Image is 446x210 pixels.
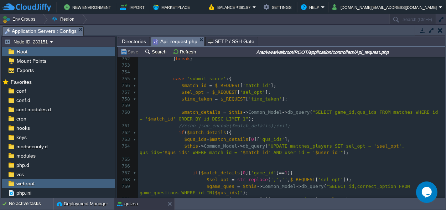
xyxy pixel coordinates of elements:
[207,197,223,202] span: $score
[9,198,53,210] div: No active tasks
[237,143,243,149] span: ->
[243,109,249,115] span: ->
[207,177,229,182] span: $sel_opt
[118,136,132,143] div: 763
[15,153,37,159] a: modules
[354,197,357,202] span: :
[243,143,265,149] span: db_query
[198,143,204,149] span: ->
[117,200,138,208] button: quizea
[221,96,245,102] span: $_REQUEST
[237,184,240,189] span: =
[207,137,209,142] span: =
[243,190,249,195] span: );
[287,177,290,182] span: ,
[279,170,285,175] span: ==
[9,79,33,85] a: Favorites
[268,177,271,182] span: (
[118,96,132,103] div: 758
[173,76,184,81] span: case
[15,190,32,196] a: php.ini
[223,109,226,115] span: =
[265,143,268,149] span: (
[260,137,285,142] span: 'qus_ids'
[15,97,31,103] span: conf.d
[15,58,47,64] a: Mount Points
[187,76,226,81] span: 'submit_score'
[120,48,140,55] button: Save
[226,130,232,135] span: ){
[181,83,206,88] span: $match_id
[173,116,248,122] span: ' ORDER BY id DESC LIMIT 1"
[153,3,192,11] button: Marketplace
[173,48,198,55] button: Refresh
[118,176,132,183] div: 768
[215,83,240,88] span: $_REQUEST
[215,96,218,102] span: =
[118,82,132,89] div: 756
[315,150,338,155] span: $user_id
[187,130,226,135] span: $match_details
[229,109,243,115] span: $this
[248,137,251,142] span: [
[201,170,240,175] span: $match_details
[179,130,185,135] span: if
[232,177,234,182] span: =
[15,171,25,178] a: vcs
[245,170,251,175] span: ][
[352,197,354,202] span: 1
[5,39,50,45] button: Node ID: 233151
[118,196,132,203] div: 770
[148,116,173,122] span: $match_id
[268,150,315,155] span: ' AND user_id = '
[193,170,198,175] span: if
[257,184,263,189] span: ->
[15,48,28,55] a: Root
[282,177,287,182] span: ''
[343,177,351,182] span: ]);
[243,170,246,175] span: 0
[240,170,243,175] span: [
[264,3,294,11] button: Settings
[181,109,221,115] span: $match_details
[179,123,290,128] span: //echo json_encode($match_details);exit;
[176,56,190,61] span: break
[287,109,310,115] span: db_query
[265,197,271,202] span: ][
[265,89,271,95] span: ];
[181,89,204,95] span: $sel_opt
[212,89,237,95] span: $_REQUEST
[290,177,315,182] span: $_REQUEST
[15,88,27,94] span: conf
[296,184,301,189] span: ->
[251,170,276,175] span: 'game_id'
[122,37,146,46] span: Directories
[15,143,49,150] span: modsecurity.d
[15,67,35,73] span: Exports
[237,177,268,182] span: str_replace
[229,197,232,202] span: (
[118,129,132,136] div: 762
[15,125,31,131] a: hooks
[207,89,209,95] span: =
[165,150,187,155] span: $qus_ids
[357,197,360,202] span: 0
[209,3,253,11] button: Balance ₹381.87
[262,197,265,202] span: 0
[248,116,254,122] span: );
[301,184,324,189] span: db_query
[2,3,51,12] img: CloudJiffy
[204,143,237,149] span: Common_Model
[190,56,193,61] span: ;
[198,170,201,175] span: (
[184,137,207,142] span: $qus_ids
[118,56,132,62] div: 752
[271,177,279,182] span: ','
[240,83,243,88] span: [
[243,83,271,88] span: 'match_id'
[332,3,439,11] button: [DOMAIN_NAME][EMAIL_ADDRESS][DOMAIN_NAME]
